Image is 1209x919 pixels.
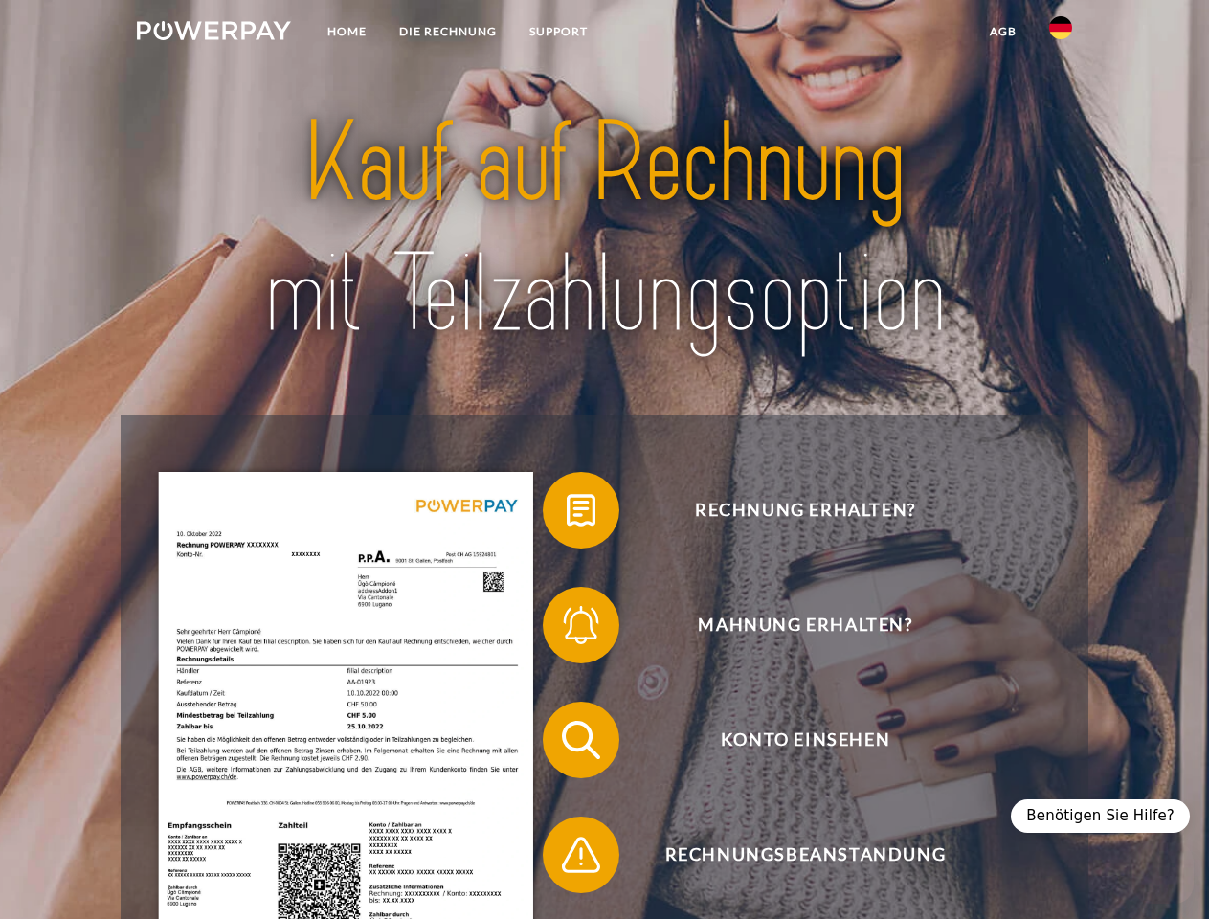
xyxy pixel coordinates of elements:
img: title-powerpay_de.svg [183,92,1026,367]
img: de [1049,16,1072,39]
img: logo-powerpay-white.svg [137,21,291,40]
span: Rechnung erhalten? [571,472,1040,549]
button: Konto einsehen [543,702,1041,778]
a: SUPPORT [513,14,604,49]
button: Mahnung erhalten? [543,587,1041,663]
button: Rechnung erhalten? [543,472,1041,549]
a: DIE RECHNUNG [383,14,513,49]
a: Home [311,14,383,49]
div: Benötigen Sie Hilfe? [1011,799,1190,833]
img: qb_search.svg [557,716,605,764]
span: Konto einsehen [571,702,1040,778]
img: qb_bell.svg [557,601,605,649]
a: agb [974,14,1033,49]
span: Mahnung erhalten? [571,587,1040,663]
img: qb_bill.svg [557,486,605,534]
span: Rechnungsbeanstandung [571,817,1040,893]
img: qb_warning.svg [557,831,605,879]
iframe: Button to launch messaging window [1132,842,1194,904]
button: Rechnungsbeanstandung [543,817,1041,893]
